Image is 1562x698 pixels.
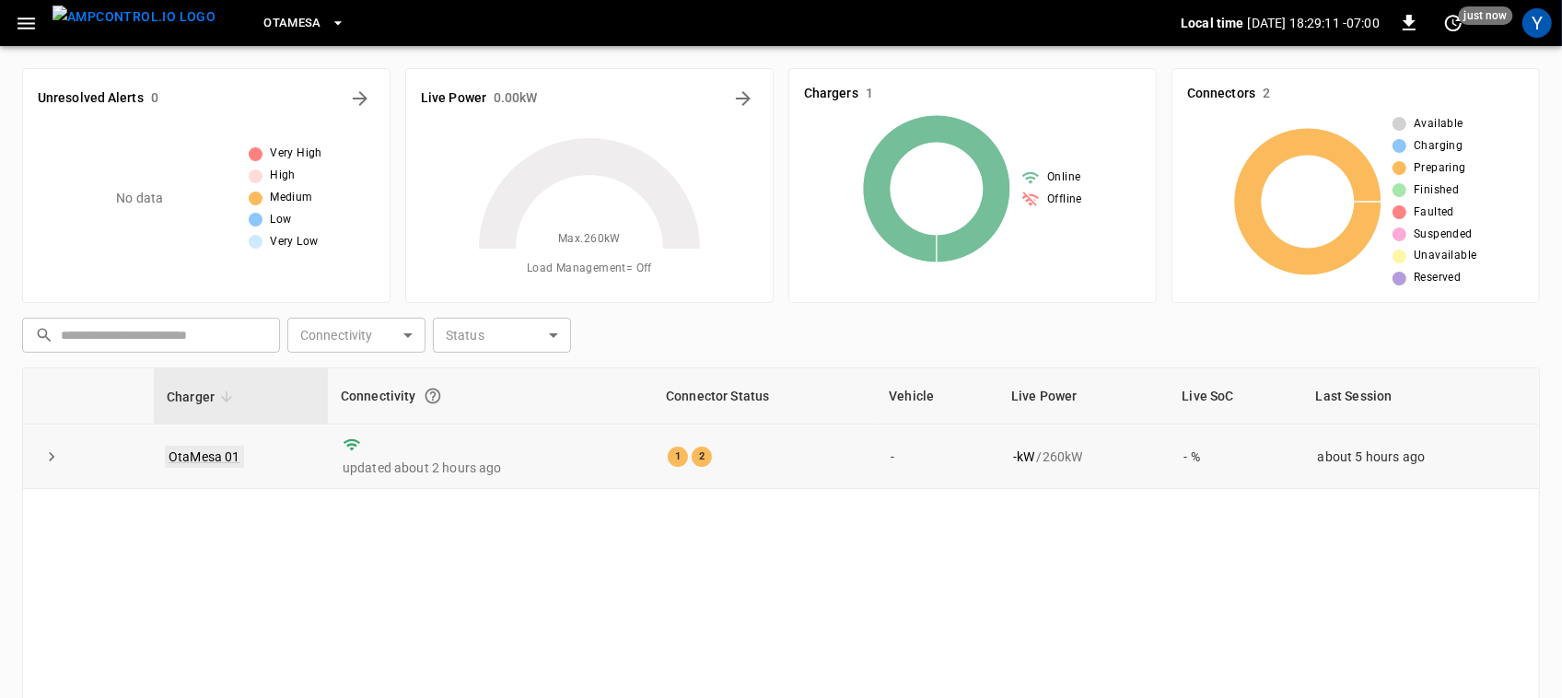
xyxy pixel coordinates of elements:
[558,230,621,249] span: Max. 260 kW
[167,386,239,408] span: Charger
[1263,84,1270,104] h6: 2
[270,167,296,185] span: High
[653,368,876,425] th: Connector Status
[1414,226,1473,244] span: Suspended
[692,447,712,467] div: 2
[151,88,158,109] h6: 0
[1414,204,1454,222] span: Faulted
[341,379,640,413] div: Connectivity
[1181,14,1244,32] p: Local time
[1414,159,1466,178] span: Preparing
[1522,8,1552,38] div: profile-icon
[729,84,758,113] button: Energy Overview
[1303,368,1539,425] th: Last Session
[494,88,538,109] h6: 0.00 kW
[1047,191,1082,209] span: Offline
[1047,169,1080,187] span: Online
[52,6,216,29] img: ampcontrol.io logo
[38,443,65,471] button: expand row
[998,368,1169,425] th: Live Power
[165,446,244,468] a: OtaMesa 01
[1248,14,1380,32] p: [DATE] 18:29:11 -07:00
[270,233,318,251] span: Very Low
[1013,448,1034,466] p: - kW
[270,211,291,229] span: Low
[804,84,858,104] h6: Chargers
[116,189,163,208] p: No data
[38,88,144,109] h6: Unresolved Alerts
[866,84,873,104] h6: 1
[270,145,322,163] span: Very High
[256,6,353,41] button: OtaMesa
[343,459,638,477] p: updated about 2 hours ago
[1187,84,1255,104] h6: Connectors
[270,189,312,207] span: Medium
[263,13,321,34] span: OtaMesa
[1414,269,1461,287] span: Reserved
[1414,137,1463,156] span: Charging
[1439,8,1468,38] button: set refresh interval
[876,425,998,489] td: -
[668,447,688,467] div: 1
[876,368,998,425] th: Vehicle
[1013,448,1154,466] div: / 260 kW
[1414,247,1476,265] span: Unavailable
[1414,181,1459,200] span: Finished
[1169,368,1302,425] th: Live SoC
[1169,425,1302,489] td: - %
[416,379,449,413] button: Connection between the charger and our software.
[421,88,486,109] h6: Live Power
[1459,6,1513,25] span: just now
[345,84,375,113] button: All Alerts
[527,260,652,278] span: Load Management = Off
[1303,425,1539,489] td: about 5 hours ago
[1414,115,1463,134] span: Available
